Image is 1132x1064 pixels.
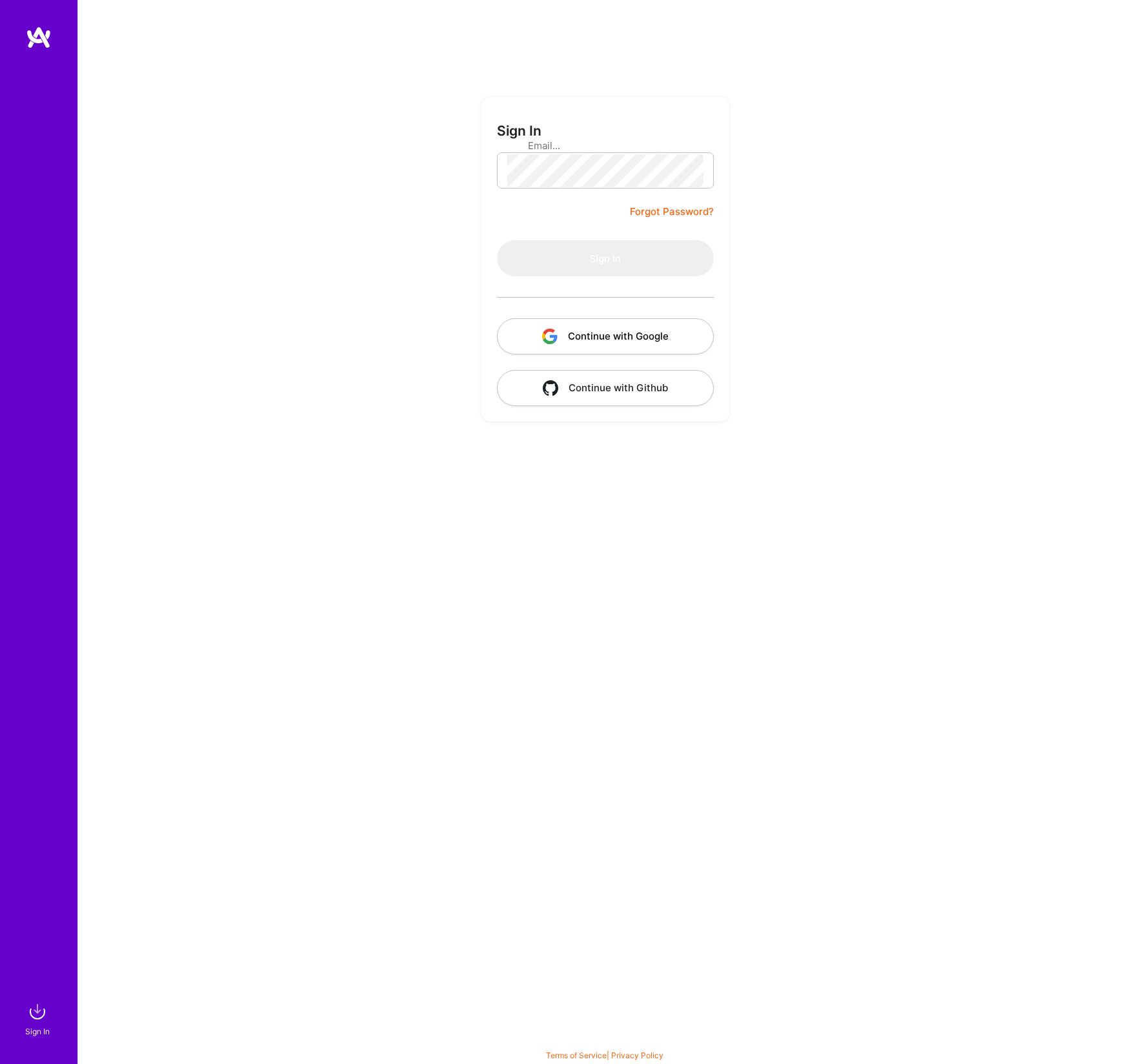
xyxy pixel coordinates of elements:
img: sign in [25,999,50,1025]
button: Continue with Github [497,370,714,406]
a: Terms of Service [546,1050,607,1060]
img: logo [26,26,52,49]
img: icon [542,329,558,344]
button: Sign In [497,240,714,276]
input: Email... [528,129,683,162]
h3: Sign In [497,123,541,139]
a: Forgot Password? [630,204,714,220]
img: icon [543,380,558,396]
button: Continue with Google [497,318,714,354]
a: sign inSign In [27,999,50,1038]
a: Privacy Policy [611,1050,663,1060]
div: © 2025 ATeams Inc., All rights reserved. [77,1025,1132,1058]
span: | [546,1050,663,1060]
div: Sign In [25,1025,50,1038]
